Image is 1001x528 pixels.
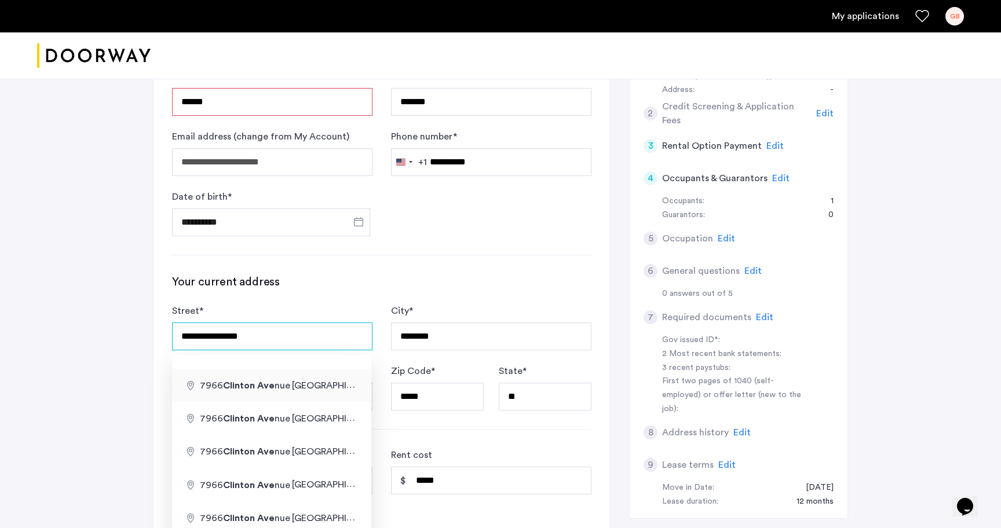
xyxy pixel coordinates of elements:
[662,139,762,153] h5: Rental Option Payment
[223,481,275,490] span: Clinton Ave
[644,139,657,153] div: 3
[662,495,718,509] div: Lease duration:
[499,364,527,378] label: State *
[662,208,705,222] div: Guarantors:
[292,513,587,523] span: [GEOGRAPHIC_DATA], [GEOGRAPHIC_DATA], [GEOGRAPHIC_DATA]
[794,481,834,495] div: 10/01/2025
[172,304,203,318] label: Street *
[391,448,432,462] label: Rent cost
[662,83,695,97] div: Address:
[200,447,292,456] span: 7966 nue
[945,7,964,25] div: GB
[292,479,587,489] span: [GEOGRAPHIC_DATA], [GEOGRAPHIC_DATA], [GEOGRAPHIC_DATA]
[662,310,751,324] h5: Required documents
[644,310,657,324] div: 7
[644,458,657,472] div: 9
[644,264,657,278] div: 6
[766,141,784,151] span: Edit
[200,514,292,523] span: 7966 nue
[662,426,729,439] h5: Address history
[718,234,735,243] span: Edit
[662,232,713,245] h5: Occupation
[756,313,773,322] span: Edit
[772,174,790,183] span: Edit
[785,495,834,509] div: 12 months
[662,195,704,208] div: Occupants:
[392,149,427,175] button: Selected country
[915,9,929,23] a: Favorites
[662,171,768,185] h5: Occupants & Guarantors
[223,381,275,390] span: Clinton Ave
[662,481,714,495] div: Move in Date:
[391,364,435,378] label: Zip Code *
[37,34,151,78] a: Cazamio logo
[718,460,736,470] span: Edit
[662,264,740,278] h5: General questions
[644,171,657,185] div: 4
[662,287,834,301] div: 0 answers out of 5
[733,428,751,437] span: Edit
[223,414,275,423] span: Clinton Ave
[37,34,151,78] img: logo
[200,381,292,390] span: 7966 nue
[662,333,808,347] div: Gov issued ID*:
[391,130,457,144] label: Phone number *
[391,304,413,318] label: City *
[819,195,834,208] div: 1
[644,426,657,439] div: 8
[223,514,275,523] span: Clinton Ave
[200,481,292,490] span: 7966 nue
[819,83,834,97] div: -
[952,482,989,516] iframe: chat widget
[662,458,714,472] h5: Lease terms
[817,208,834,222] div: 0
[292,413,587,423] span: [GEOGRAPHIC_DATA], [GEOGRAPHIC_DATA], [GEOGRAPHIC_DATA]
[816,109,834,118] span: Edit
[200,414,292,423] span: 7966 nue
[644,107,657,120] div: 2
[172,190,232,204] label: Date of birth *
[662,100,812,127] h5: Credit Screening & Application Fees
[352,215,366,229] button: Open calendar
[832,9,899,23] a: My application
[418,155,427,169] div: +1
[662,375,808,416] div: First two pages of 1040 (self-employed) or offer letter (new to the job):
[644,232,657,245] div: 5
[662,347,808,361] div: 2 Most recent bank statements:
[292,446,587,456] span: [GEOGRAPHIC_DATA], [GEOGRAPHIC_DATA], [GEOGRAPHIC_DATA]
[292,380,587,390] span: [GEOGRAPHIC_DATA], [GEOGRAPHIC_DATA], [GEOGRAPHIC_DATA]
[662,361,808,375] div: 3 recent paystubs:
[172,274,591,290] h3: Your current address
[223,447,275,456] span: Clinton Ave
[744,266,762,276] span: Edit
[172,130,349,144] label: Email address (change from My Account)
